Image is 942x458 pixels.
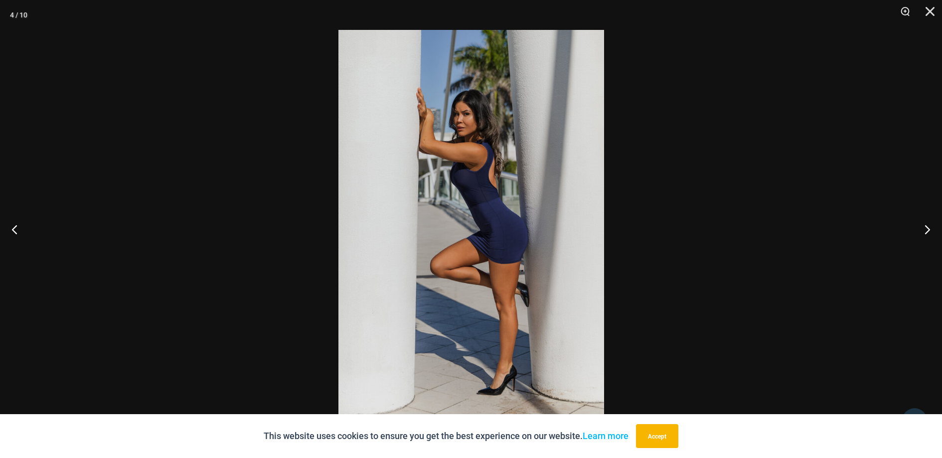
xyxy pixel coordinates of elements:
[905,204,942,254] button: Next
[583,431,628,441] a: Learn more
[636,424,678,448] button: Accept
[10,7,27,22] div: 4 / 10
[338,30,604,428] img: Desire Me Navy 5192 Dress 04
[264,429,628,444] p: This website uses cookies to ensure you get the best experience on our website.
